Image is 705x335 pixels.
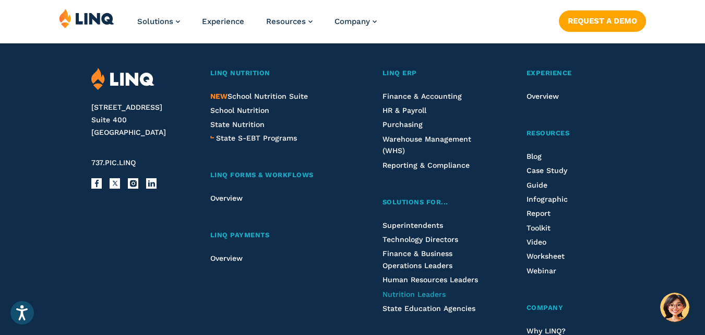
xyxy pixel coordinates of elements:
span: Solutions [137,17,173,26]
a: LINQ Forms & Workflows [210,170,344,181]
span: NEW [210,92,228,100]
a: Infographic [527,195,568,203]
a: State Nutrition [210,120,265,129]
a: Worksheet [527,252,565,260]
a: Case Study [527,166,567,175]
a: Company [527,303,614,314]
a: Overview [210,254,243,262]
a: LINQ Nutrition [210,68,344,79]
span: Company [334,17,370,26]
span: Resources [266,17,306,26]
span: State S-EBT Programs [216,134,297,142]
a: NEWSchool Nutrition Suite [210,92,308,100]
a: Nutrition Leaders [383,290,446,298]
img: LINQ | K‑12 Software [91,68,154,90]
span: Resources [527,129,570,137]
a: LINQ ERP [383,68,488,79]
a: Reporting & Compliance [383,161,470,169]
a: HR & Payroll [383,106,426,114]
a: Report [527,209,551,217]
span: LINQ ERP [383,69,417,77]
a: Finance & Accounting [383,92,462,100]
a: Superintendents [383,221,443,229]
a: Request a Demo [559,10,646,31]
a: School Nutrition [210,106,269,114]
span: School Nutrition Suite [210,92,308,100]
a: Instagram [128,178,138,189]
span: LINQ Nutrition [210,69,270,77]
a: Technology Directors [383,235,458,244]
span: LINQ Forms & Workflows [210,171,314,179]
a: Webinar [527,267,556,275]
a: LINQ Payments [210,230,344,241]
a: Guide [527,181,547,189]
a: Experience [202,17,244,26]
a: Purchasing [383,120,423,129]
a: Warehouse Management (WHS) [383,135,471,155]
a: State S-EBT Programs [216,132,297,144]
a: Solutions [137,17,180,26]
a: Facebook [91,178,102,189]
a: X [110,178,120,189]
a: Overview [210,194,243,202]
a: Resources [527,128,614,139]
a: Overview [527,92,559,100]
a: Human Resources Leaders [383,275,478,284]
a: State Education Agencies [383,304,475,313]
a: Why LINQ? [527,327,566,335]
address: [STREET_ADDRESS] Suite 400 [GEOGRAPHIC_DATA] [91,101,192,138]
a: Toolkit [527,224,551,232]
a: Video [527,238,546,246]
span: Company [527,304,564,311]
a: Company [334,17,377,26]
nav: Button Navigation [559,8,646,31]
a: Experience [527,68,614,79]
img: LINQ | K‑12 Software [59,8,114,28]
nav: Primary Navigation [137,8,377,43]
span: Experience [527,69,572,77]
a: Finance & Business Operations Leaders [383,249,452,269]
span: 737.PIC.LINQ [91,158,136,167]
a: LinkedIn [146,178,157,189]
button: Hello, have a question? Let’s chat. [660,293,689,322]
a: Blog [527,152,542,160]
a: Resources [266,17,313,26]
span: LINQ Payments [210,231,270,239]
